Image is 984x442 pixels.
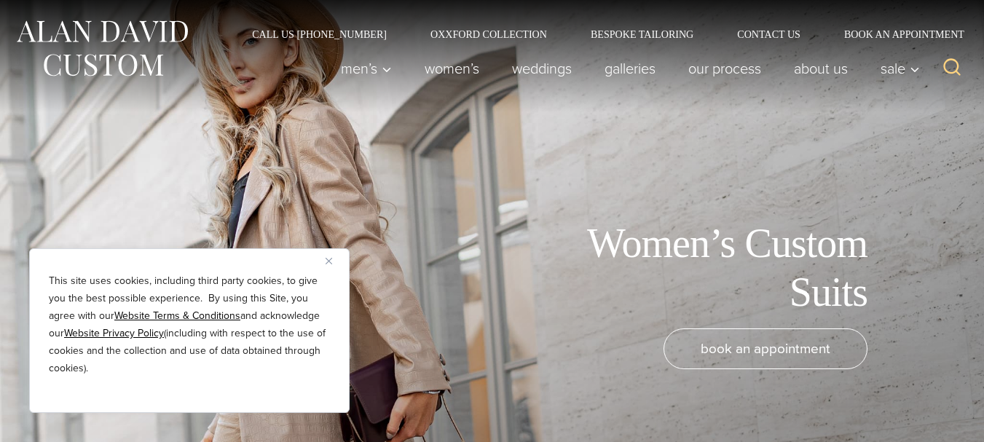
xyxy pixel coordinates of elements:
nav: Primary Navigation [325,54,928,83]
a: Women’s [409,54,496,83]
button: Close [326,252,343,269]
img: Alan David Custom [15,16,189,81]
nav: Secondary Navigation [230,29,969,39]
span: Men’s [341,61,392,76]
h1: Women’s Custom Suits [540,219,867,317]
a: Contact Us [715,29,822,39]
a: Galleries [589,54,672,83]
a: Book an Appointment [822,29,969,39]
p: This site uses cookies, including third party cookies, to give you the best possible experience. ... [49,272,330,377]
a: Call Us [PHONE_NUMBER] [230,29,409,39]
a: Our Process [672,54,778,83]
button: View Search Form [934,51,969,86]
a: Website Privacy Policy [64,325,164,341]
a: Oxxford Collection [409,29,569,39]
a: Bespoke Tailoring [569,29,715,39]
a: weddings [496,54,589,83]
a: About Us [778,54,865,83]
a: Website Terms & Conditions [114,308,240,323]
span: book an appointment [701,338,830,359]
a: book an appointment [664,328,867,369]
img: Close [326,258,332,264]
span: Sale [881,61,920,76]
